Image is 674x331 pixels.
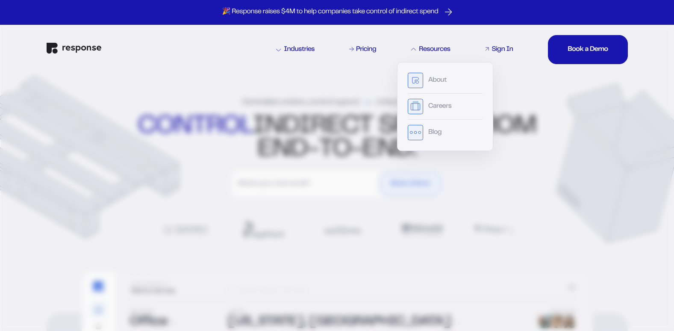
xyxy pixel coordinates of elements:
[428,103,451,110] div: Careers
[428,77,454,84] a: About
[138,115,253,138] strong: control
[568,46,608,53] div: Book a Demo
[428,77,447,84] div: About
[356,46,376,53] div: Pricing
[428,129,441,136] div: Blog
[228,316,524,329] div: [US_STATE], [GEOGRAPHIC_DATA]
[135,115,539,161] div: indirect spend from end-to-end.
[492,46,513,53] div: Sign In
[483,44,515,55] a: Sign In
[380,172,441,195] button: Book a Demo
[428,103,459,110] a: Careers
[233,172,378,195] input: What's your work email?
[276,46,315,53] div: Industries
[376,98,432,107] span: Unlock savings.
[47,43,101,54] img: Response Logo
[391,180,430,187] div: Book a Demo
[242,98,433,107] div: Centralize orders, control spend
[130,316,218,329] div: Office
[548,35,627,64] button: Book a DemoBook a DemoBook a DemoBook a Demo
[222,8,439,17] p: 🎉 Response raises $4M to help companies take control of indirect spend
[411,46,450,53] div: Resources
[47,43,101,56] a: Response Home
[428,129,449,136] a: Blog
[348,44,378,55] a: Pricing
